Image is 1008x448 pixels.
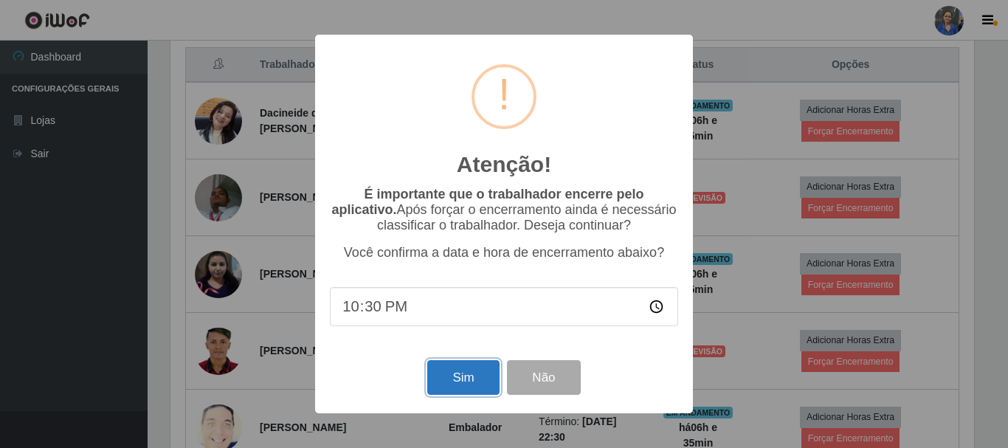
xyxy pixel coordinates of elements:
[457,151,551,178] h2: Atenção!
[330,187,678,233] p: Após forçar o encerramento ainda é necessário classificar o trabalhador. Deseja continuar?
[330,245,678,261] p: Você confirma a data e hora de encerramento abaixo?
[427,360,499,395] button: Sim
[507,360,580,395] button: Não
[331,187,643,217] b: É importante que o trabalhador encerre pelo aplicativo.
